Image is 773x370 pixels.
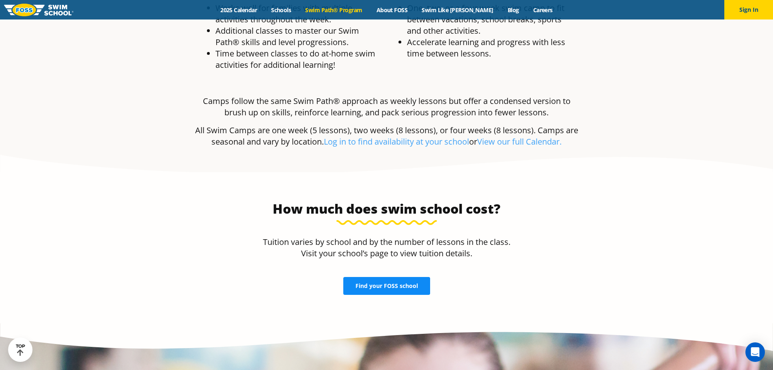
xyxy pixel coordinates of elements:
a: About FOSS [369,6,415,14]
a: View our full Calendar. [477,136,562,147]
a: Careers [526,6,560,14]
img: FOSS Swim School Logo [4,4,73,16]
span: Find your FOSS school [355,283,418,289]
li: Time between classes to do at-home swim activities for additional learning! [215,48,383,71]
a: Blog [500,6,526,14]
li: Additional classes to master our Swim Path® skills and level progressions. [215,25,383,48]
p: Camps follow the same Swim Path® approach as weekly lessons but offer a condensed version to brus... [195,95,578,118]
a: 2025 Calendar [213,6,264,14]
a: Schools [264,6,298,14]
div: Open Intercom Messenger [745,342,765,362]
p: All Swim Camps are one week (5 lessons), two weeks (8 lessons), or four weeks (8 lessons). Camps ... [195,125,578,147]
a: Swim Like [PERSON_NAME] [415,6,501,14]
div: TOP [16,344,25,356]
a: Find your FOSS school [343,277,430,295]
li: One, two, or a four week swim camp to fit between vacations, school breaks, sports and other acti... [407,2,574,37]
a: Log in to find availability at your school [324,136,469,147]
li: Accelerate learning and progress with less time between lessons. [407,37,574,59]
a: Swim Path® Program [298,6,369,14]
p: Tuition varies by school and by the number of lessons in the class. Visit your school’s page to v... [258,236,515,259]
h3: How much does swim school cost? [258,201,515,217]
